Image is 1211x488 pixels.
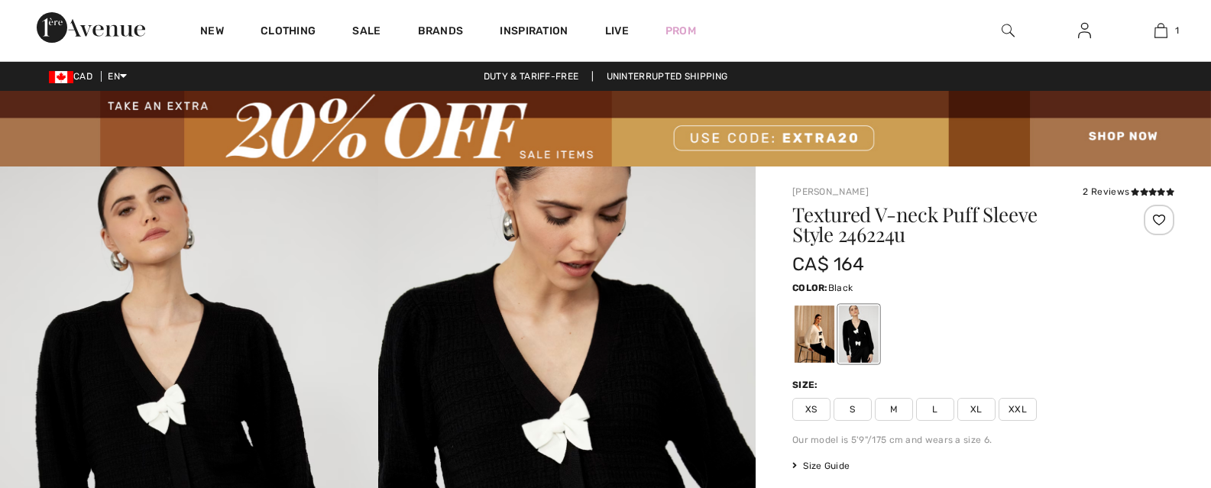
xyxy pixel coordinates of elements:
h1: Textured V-neck Puff Sleeve Style 246224u [792,205,1111,244]
span: S [834,398,872,421]
div: 2 Reviews [1083,185,1174,199]
span: EN [108,71,127,82]
span: Black [828,283,853,293]
span: L [916,398,954,421]
img: My Info [1078,21,1091,40]
img: My Bag [1154,21,1167,40]
a: [PERSON_NAME] [792,186,869,197]
span: CAD [49,71,99,82]
a: Brands [418,24,464,40]
a: Sign In [1066,21,1103,40]
div: Our model is 5'9"/175 cm and wears a size 6. [792,433,1174,447]
a: New [200,24,224,40]
img: Canadian Dollar [49,71,73,83]
span: Color: [792,283,828,293]
div: Black [839,305,879,363]
div: Size: [792,378,821,392]
span: XS [792,398,831,421]
span: Inspiration [500,24,568,40]
span: CA$ 164 [792,254,864,275]
span: 1 [1175,24,1179,37]
a: Prom [665,23,696,39]
a: 1 [1123,21,1198,40]
span: M [875,398,913,421]
a: Sale [352,24,380,40]
a: Clothing [261,24,316,40]
img: search the website [1002,21,1015,40]
a: Live [605,23,629,39]
span: XL [957,398,996,421]
img: 1ère Avenue [37,12,145,43]
div: Offwhite [795,305,834,363]
span: XXL [999,398,1037,421]
span: Size Guide [792,459,850,473]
